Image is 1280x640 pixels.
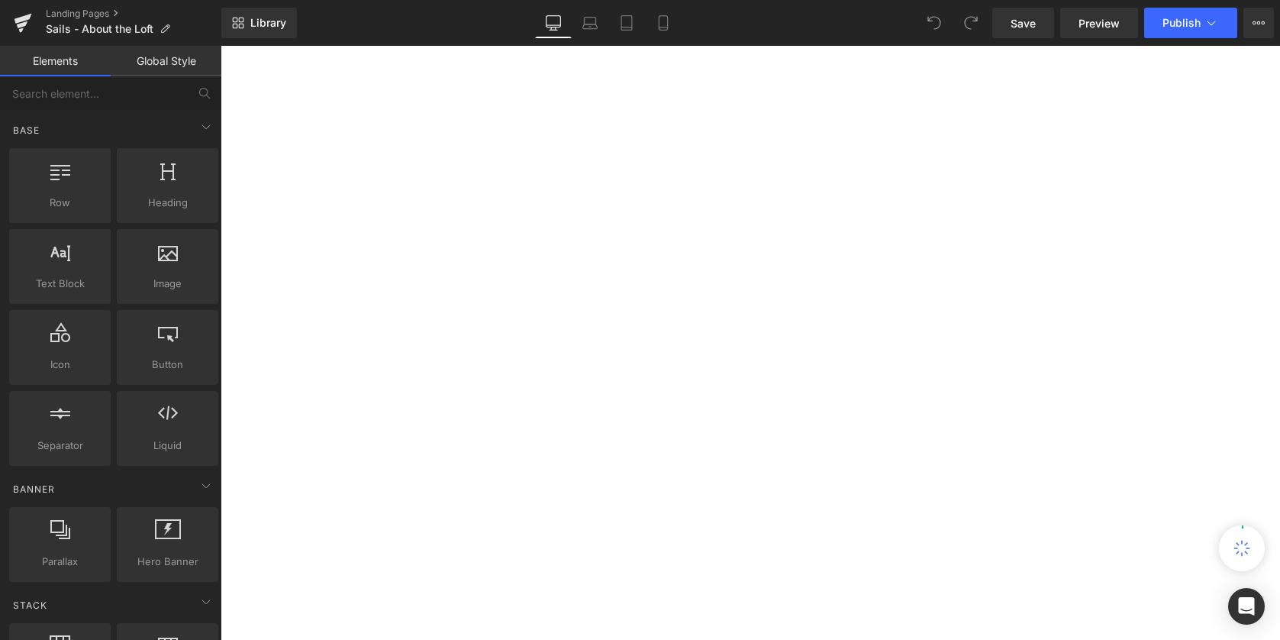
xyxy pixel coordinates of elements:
[121,438,214,454] span: Liquid
[250,16,286,30] span: Library
[1228,588,1265,625] div: Open Intercom Messenger
[111,46,221,76] a: Global Style
[1011,15,1036,31] span: Save
[535,8,572,38] a: Desktop
[14,195,106,211] span: Row
[608,8,645,38] a: Tablet
[14,554,106,570] span: Parallax
[14,438,106,454] span: Separator
[11,123,41,137] span: Base
[956,8,986,38] button: Redo
[46,23,153,35] span: Sails - About the Loft
[121,554,214,570] span: Hero Banner
[1144,8,1237,38] button: Publish
[919,8,950,38] button: Undo
[572,8,608,38] a: Laptop
[1078,15,1120,31] span: Preview
[14,276,106,292] span: Text Block
[221,8,297,38] a: New Library
[1243,8,1274,38] button: More
[1162,17,1201,29] span: Publish
[121,357,214,373] span: Button
[121,195,214,211] span: Heading
[11,598,49,613] span: Stack
[14,357,106,373] span: Icon
[1060,8,1138,38] a: Preview
[121,276,214,292] span: Image
[46,8,221,20] a: Landing Pages
[645,8,682,38] a: Mobile
[11,482,56,496] span: Banner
